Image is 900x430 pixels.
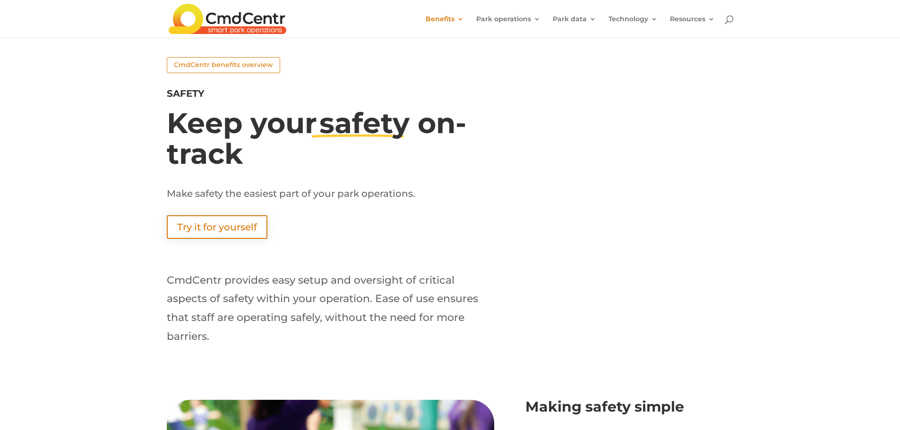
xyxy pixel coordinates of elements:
a: Resources [670,16,715,38]
span: safety [319,106,410,140]
h4: Safety [167,89,734,103]
div: Make safety the easiest part of your park operations. [167,188,495,200]
span: Keep your [167,106,317,140]
span: on-track [167,106,466,171]
p: CmdCentr provides easy setup and oversight of critical aspects of safety within your operation. E... [167,271,495,346]
a: Benefits [426,16,464,38]
a: CmdCentr benefits overview [167,57,280,73]
a: Park data [553,16,596,38]
img: CmdCentr [169,4,286,34]
a: Try it for yourself [167,215,267,239]
b: Making safety simple [525,398,684,415]
a: Park operations [476,16,540,38]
